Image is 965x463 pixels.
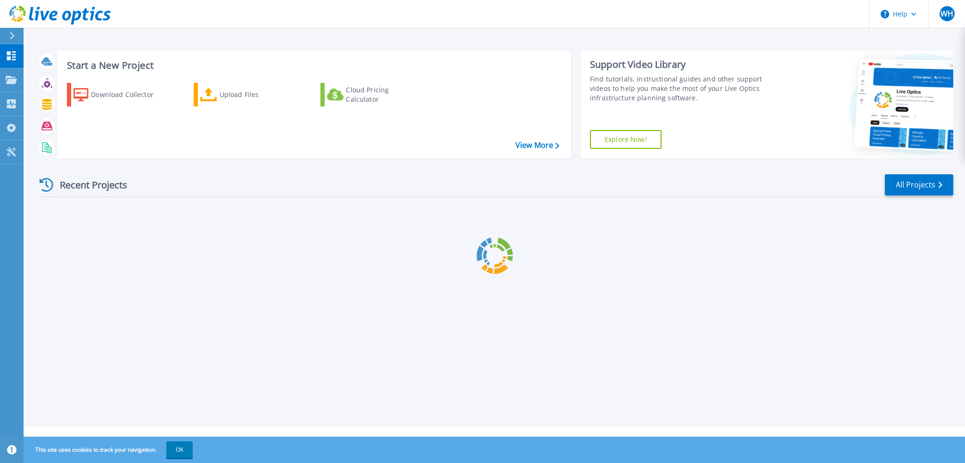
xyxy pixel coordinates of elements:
span: This site uses cookies to track your navigation. [26,441,193,458]
h3: Start a New Project [67,60,559,71]
div: Recent Projects [36,173,140,196]
div: Support Video Library [590,58,781,71]
div: Cloud Pricing Calculator [346,85,421,104]
a: View More [515,141,559,150]
a: All Projects [885,174,953,195]
a: Explore Now! [590,130,662,149]
div: Find tutorials, instructional guides and other support videos to help you make the most of your L... [590,74,781,103]
a: Cloud Pricing Calculator [320,83,425,106]
a: Upload Files [194,83,299,106]
span: WH [940,10,953,17]
div: Upload Files [220,85,295,104]
button: OK [166,441,193,458]
div: Download Collector [91,85,166,104]
a: Download Collector [67,83,172,106]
